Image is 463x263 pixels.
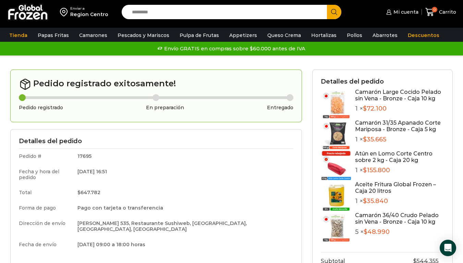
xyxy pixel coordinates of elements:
span: $ [77,189,81,196]
p: 1 × [355,136,444,143]
td: Total [19,185,73,200]
img: address-field-icon.svg [60,6,70,18]
td: Pago con tarjeta o transferencia [73,200,293,216]
td: Fecha de envío [19,237,73,251]
p: 1 × [355,198,444,205]
h3: Entregado [267,105,293,111]
span: $ [364,228,367,236]
span: $ [363,105,367,112]
a: Pulpa de Frutas [176,29,222,42]
bdi: 647.782 [77,189,100,196]
td: Dirección de envío [19,216,73,237]
a: Appetizers [226,29,260,42]
td: Pedido # [19,149,73,164]
td: Fecha y hora del pedido [19,164,73,185]
bdi: 48.990 [364,228,390,236]
span: $ [363,136,367,143]
a: Camarón Large Cocido Pelado sin Vena - Bronze - Caja 10 kg [355,89,441,102]
td: [DATE] 16:51 [73,164,293,185]
td: [DATE] 09:00 a 18:00 horas [73,237,293,251]
div: Region Centro [70,11,108,18]
span: Carrito [437,9,456,15]
bdi: 155.800 [363,166,390,174]
h3: En preparación [146,105,184,111]
button: Search button [327,5,341,19]
p: 1 × [355,167,444,174]
a: Queso Crema [264,29,304,42]
div: Open Intercom Messenger [440,240,456,256]
a: Camarones [76,29,111,42]
bdi: 35.840 [363,197,388,205]
a: Mi cuenta [385,5,418,19]
span: $ [363,166,367,174]
a: Camarón 31/35 Apanado Corte Mariposa - Bronze - Caja 5 kg [355,120,441,133]
span: 0 [432,7,437,12]
a: 0 Carrito [425,4,456,20]
td: [PERSON_NAME] 535, Restaurante Sushiweb, [GEOGRAPHIC_DATA], [GEOGRAPHIC_DATA], [GEOGRAPHIC_DATA] [73,216,293,237]
a: Papas Fritas [34,29,72,42]
td: 17695 [73,149,293,164]
h3: Pedido registrado [19,105,63,111]
span: $ [363,197,367,205]
a: Atún en Lomo Corte Centro sobre 2 kg - Caja 20 kg [355,150,432,163]
p: 1 × [355,105,444,113]
h3: Detalles del pedido [19,138,293,145]
a: Hortalizas [308,29,340,42]
a: Tienda [6,29,31,42]
span: Mi cuenta [392,9,418,15]
a: Camarón 36/40 Crudo Pelado sin Vena - Bronze - Caja 10 kg [355,212,439,225]
a: Abarrotes [369,29,401,42]
p: 5 × [355,228,444,236]
a: Pescados y Mariscos [114,29,173,42]
bdi: 35.665 [363,136,386,143]
h3: Detalles del pedido [321,78,444,86]
h2: Pedido registrado exitosamente! [19,78,293,90]
a: Aceite Fritura Global Frozen – Caja 20 litros [355,181,436,194]
td: Forma de pago [19,200,73,216]
a: Descuentos [404,29,443,42]
div: Enviar a [70,6,108,11]
a: Pollos [343,29,366,42]
bdi: 72.100 [363,105,387,112]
